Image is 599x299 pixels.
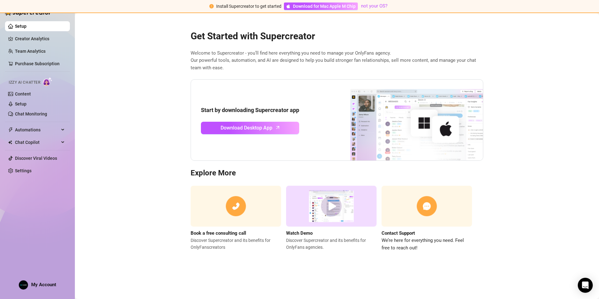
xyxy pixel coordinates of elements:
[201,122,299,134] a: Download Desktop Apparrow-up
[382,230,415,236] strong: Contact Support
[191,237,281,251] span: Discover Supercreator and its benefits for OnlyFans creators
[293,3,356,10] span: Download for Mac Apple M Chip
[8,140,12,145] img: Chat Copilot
[15,91,31,96] a: Content
[191,186,281,252] a: Book a free consulting callDiscover Supercreator and its benefits for OnlyFanscreators
[201,107,299,113] strong: Start by downloading Supercreator app
[286,4,290,8] span: apple
[8,127,13,132] span: thunderbolt
[191,30,483,42] h2: Get Started with Supercreator
[361,3,387,9] a: not your OS?
[327,80,483,161] img: download app
[31,282,56,287] span: My Account
[15,24,27,29] a: Setup
[15,137,59,147] span: Chat Copilot
[15,111,47,116] a: Chat Monitoring
[15,61,60,66] a: Purchase Subscription
[286,186,377,227] img: supercreator demo
[382,186,472,227] img: contact support
[15,101,27,106] a: Setup
[15,49,46,54] a: Team Analytics
[191,230,246,236] strong: Book a free consulting call
[15,125,59,135] span: Automations
[286,237,377,251] span: Discover Supercreator and its benefits for OnlyFans agencies.
[43,77,52,86] img: AI Chatter
[191,50,483,72] span: Welcome to Supercreator - you’ll find here everything you need to manage your OnlyFans agency. Ou...
[274,124,281,131] span: arrow-up
[15,168,32,173] a: Settings
[19,281,28,289] img: ACg8ocKUahWNgGLtySAE8MG41w6pTn2lUlp6PFaYiNVkeuWIyfYr7QGq=s96-c
[216,4,281,9] span: Install Supercreator to get started
[284,2,358,10] a: Download for Mac Apple M Chip
[578,278,593,293] div: Open Intercom Messenger
[191,186,281,227] img: consulting call
[221,124,272,132] span: Download Desktop App
[15,34,65,44] a: Creator Analytics
[15,156,57,161] a: Discover Viral Videos
[9,80,40,86] span: Izzy AI Chatter
[209,4,214,8] span: exclamation-circle
[191,168,483,178] h3: Explore More
[286,186,377,252] a: Watch DemoDiscover Supercreator and its benefits for OnlyFans agencies.
[382,237,472,252] span: We’re here for everything you need. Feel free to reach out!
[286,230,313,236] strong: Watch Demo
